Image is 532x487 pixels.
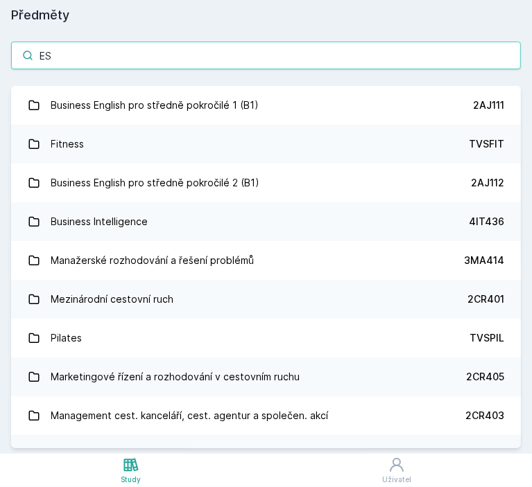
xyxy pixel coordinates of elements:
[51,247,255,274] div: Manažerské rozhodování a řešení problémů
[51,363,300,391] div: Marketingové řízení a rozhodování v cestovním ruchu
[121,475,141,485] div: Study
[11,86,521,125] a: Business English pro středně pokročilé 1 (B1) 2AJ111
[11,202,521,241] a: Business Intelligence 4IT436
[261,454,532,487] a: Uživatel
[11,6,521,25] h1: Předměty
[465,409,504,423] div: 2CR403
[51,208,148,236] div: Business Intelligence
[11,163,521,202] a: Business English pro středně pokročilé 2 (B1) 2AJ112
[51,402,329,430] div: Management cest. kanceláří, cest. agentur a společen. akcí
[11,435,521,474] a: Investiční rozhodování a dlouhodobé financování 1FP402
[382,475,411,485] div: Uživatel
[11,396,521,435] a: Management cest. kanceláří, cest. agentur a společen. akcí 2CR403
[11,319,521,357] a: Pilates TVSPIL
[51,130,85,158] div: Fitness
[51,285,174,313] div: Mezinárodní cestovní ruch
[51,91,259,119] div: Business English pro středně pokročilé 1 (B1)
[471,176,504,190] div: 2AJ112
[469,215,504,229] div: 4IT436
[470,331,504,345] div: TVSPIL
[466,370,504,384] div: 2CR405
[51,169,260,197] div: Business English pro středně pokročilé 2 (B1)
[467,292,504,306] div: 2CR401
[51,441,280,468] div: Investiční rozhodování a dlouhodobé financování
[51,324,83,352] div: Pilates
[11,280,521,319] a: Mezinárodní cestovní ruch 2CR401
[464,254,504,267] div: 3MA414
[469,448,504,461] div: 1FP402
[11,125,521,163] a: Fitness TVSFIT
[473,98,504,112] div: 2AJ111
[11,357,521,396] a: Marketingové řízení a rozhodování v cestovním ruchu 2CR405
[11,241,521,280] a: Manažerské rozhodování a řešení problémů 3MA414
[11,42,521,69] input: Název nebo ident předmětu…
[469,137,504,151] div: TVSFIT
